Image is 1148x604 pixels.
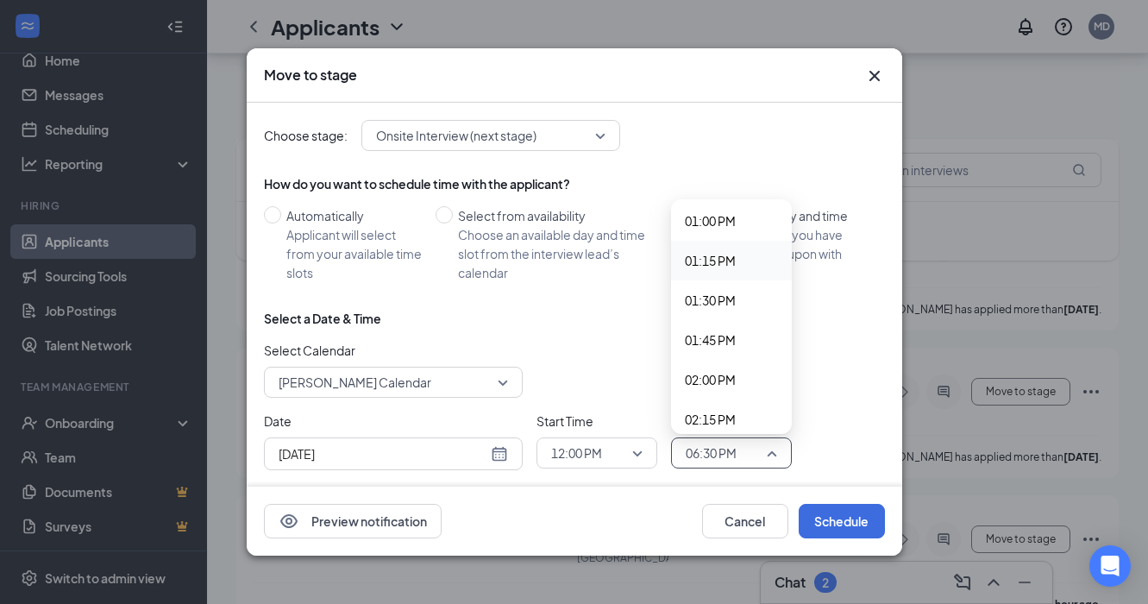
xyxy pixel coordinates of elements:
[458,225,662,282] div: Choose an available day and time slot from the interview lead’s calendar
[279,444,487,463] input: Sep 3, 2025
[279,369,431,395] span: [PERSON_NAME] Calendar
[1089,545,1131,587] div: Open Intercom Messenger
[551,440,602,466] span: 12:00 PM
[279,511,299,532] svg: Eye
[685,410,736,429] span: 02:15 PM
[685,330,736,349] span: 01:45 PM
[264,341,523,360] span: Select Calendar
[702,504,788,538] button: Cancel
[864,66,885,86] button: Close
[286,225,422,282] div: Applicant will select from your available time slots
[264,126,348,145] span: Choose stage:
[685,370,736,389] span: 02:00 PM
[685,291,736,310] span: 01:30 PM
[286,206,422,225] div: Automatically
[264,504,442,538] button: EyePreview notification
[264,66,357,85] h3: Move to stage
[685,211,736,230] span: 01:00 PM
[864,66,885,86] svg: Cross
[376,123,536,148] span: Onsite Interview (next stage)
[264,310,381,327] div: Select a Date & Time
[264,412,523,431] span: Date
[536,412,657,431] span: Start Time
[264,175,885,192] div: How do you want to schedule time with the applicant?
[458,206,662,225] div: Select from availability
[799,504,885,538] button: Schedule
[686,440,737,466] span: 06:30 PM
[685,251,736,270] span: 01:15 PM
